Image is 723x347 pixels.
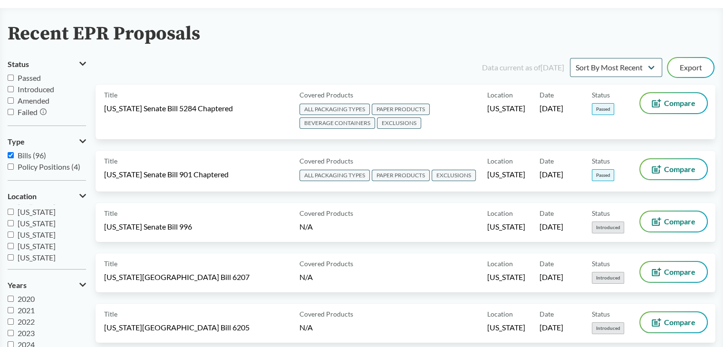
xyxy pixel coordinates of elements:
[299,272,313,281] span: N/A
[540,259,554,269] span: Date
[640,212,707,231] button: Compare
[8,330,14,336] input: 2023
[640,159,707,179] button: Compare
[432,170,476,181] span: EXCLUSIONS
[104,309,117,319] span: Title
[299,117,375,129] span: BEVERAGE CONTAINERS
[104,222,192,232] span: [US_STATE] Senate Bill 996
[299,259,353,269] span: Covered Products
[592,103,614,115] span: Passed
[487,309,513,319] span: Location
[540,309,554,319] span: Date
[664,99,695,107] span: Compare
[540,156,554,166] span: Date
[104,156,117,166] span: Title
[8,137,25,146] span: Type
[8,307,14,313] input: 2021
[299,323,313,332] span: N/A
[8,231,14,238] input: [US_STATE]
[664,218,695,225] span: Compare
[540,103,563,114] span: [DATE]
[640,312,707,332] button: Compare
[18,73,41,82] span: Passed
[8,318,14,325] input: 2022
[592,90,610,100] span: Status
[299,90,353,100] span: Covered Products
[8,188,86,204] button: Location
[664,318,695,326] span: Compare
[18,85,54,94] span: Introduced
[18,294,35,303] span: 2020
[487,169,525,180] span: [US_STATE]
[8,254,14,260] input: [US_STATE]
[640,93,707,113] button: Compare
[299,208,353,218] span: Covered Products
[104,169,229,180] span: [US_STATE] Senate Bill 901 Chaptered
[592,322,624,334] span: Introduced
[372,104,430,115] span: PAPER PRODUCTS
[299,222,313,231] span: N/A
[8,75,14,81] input: Passed
[8,109,14,115] input: Failed
[592,272,624,284] span: Introduced
[299,170,370,181] span: ALL PACKAGING TYPES
[104,103,233,114] span: [US_STATE] Senate Bill 5284 Chaptered
[592,309,610,319] span: Status
[372,170,430,181] span: PAPER PRODUCTS
[18,96,49,105] span: Amended
[668,58,713,77] button: Export
[18,253,56,262] span: [US_STATE]
[8,134,86,150] button: Type
[487,103,525,114] span: [US_STATE]
[540,272,563,282] span: [DATE]
[18,241,56,251] span: [US_STATE]
[592,259,610,269] span: Status
[664,268,695,276] span: Compare
[8,23,200,45] h2: Recent EPR Proposals
[18,306,35,315] span: 2021
[299,104,370,115] span: ALL PACKAGING TYPES
[487,208,513,218] span: Location
[487,156,513,166] span: Location
[299,309,353,319] span: Covered Products
[487,272,525,282] span: [US_STATE]
[640,262,707,282] button: Compare
[8,86,14,92] input: Introduced
[8,56,86,72] button: Status
[8,97,14,104] input: Amended
[540,222,563,232] span: [DATE]
[482,62,564,73] div: Data current as of [DATE]
[8,192,37,201] span: Location
[540,322,563,333] span: [DATE]
[104,322,250,333] span: [US_STATE][GEOGRAPHIC_DATA] Bill 6205
[8,243,14,249] input: [US_STATE]
[8,152,14,158] input: Bills (96)
[664,165,695,173] span: Compare
[592,222,624,233] span: Introduced
[8,277,86,293] button: Years
[377,117,421,129] span: EXCLUSIONS
[540,208,554,218] span: Date
[18,162,80,171] span: Policy Positions (4)
[487,222,525,232] span: [US_STATE]
[18,328,35,337] span: 2023
[18,317,35,326] span: 2022
[592,156,610,166] span: Status
[104,208,117,218] span: Title
[18,219,56,228] span: [US_STATE]
[299,156,353,166] span: Covered Products
[8,164,14,170] input: Policy Positions (4)
[8,281,27,289] span: Years
[8,296,14,302] input: 2020
[18,230,56,239] span: [US_STATE]
[487,322,525,333] span: [US_STATE]
[592,169,614,181] span: Passed
[540,169,563,180] span: [DATE]
[592,208,610,218] span: Status
[104,272,250,282] span: [US_STATE][GEOGRAPHIC_DATA] Bill 6207
[104,90,117,100] span: Title
[487,259,513,269] span: Location
[540,90,554,100] span: Date
[8,209,14,215] input: [US_STATE]
[487,90,513,100] span: Location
